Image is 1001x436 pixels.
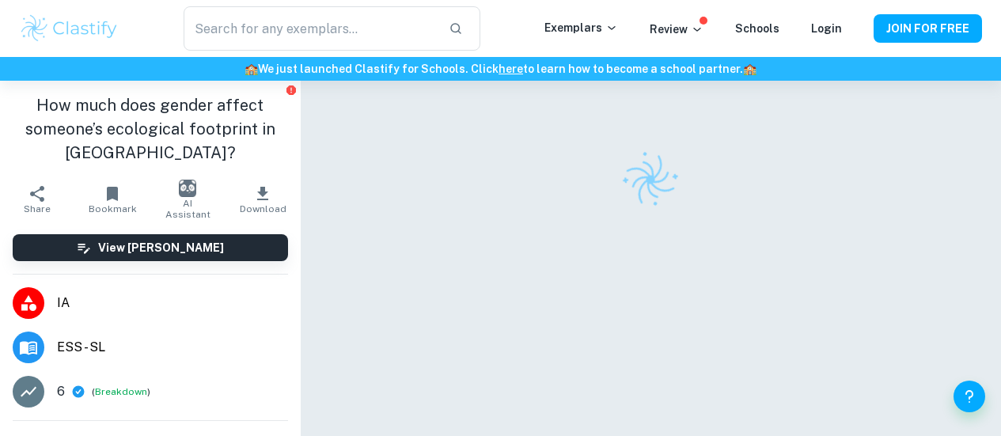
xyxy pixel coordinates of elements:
[286,84,298,96] button: Report issue
[92,385,150,400] span: ( )
[743,63,756,75] span: 🏫
[954,381,985,412] button: Help and Feedback
[98,239,224,256] h6: View [PERSON_NAME]
[240,203,286,214] span: Download
[89,203,137,214] span: Bookmark
[95,385,147,399] button: Breakdown
[150,177,226,222] button: AI Assistant
[184,6,437,51] input: Search for any exemplars...
[24,203,51,214] span: Share
[19,13,119,44] img: Clastify logo
[160,198,216,220] span: AI Assistant
[544,19,618,36] p: Exemplars
[3,60,998,78] h6: We just launched Clastify for Schools. Click to learn how to become a school partner.
[57,338,288,357] span: ESS - SL
[650,21,703,38] p: Review
[245,63,258,75] span: 🏫
[874,14,982,43] button: JOIN FOR FREE
[75,177,150,222] button: Bookmark
[811,22,842,35] a: Login
[57,294,288,313] span: IA
[735,22,779,35] a: Schools
[13,234,288,261] button: View [PERSON_NAME]
[612,141,689,218] img: Clastify logo
[226,177,301,222] button: Download
[13,93,288,165] h1: How much does gender affect someone’s ecological footprint in [GEOGRAPHIC_DATA]?
[57,382,65,401] p: 6
[179,180,196,197] img: AI Assistant
[499,63,523,75] a: here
